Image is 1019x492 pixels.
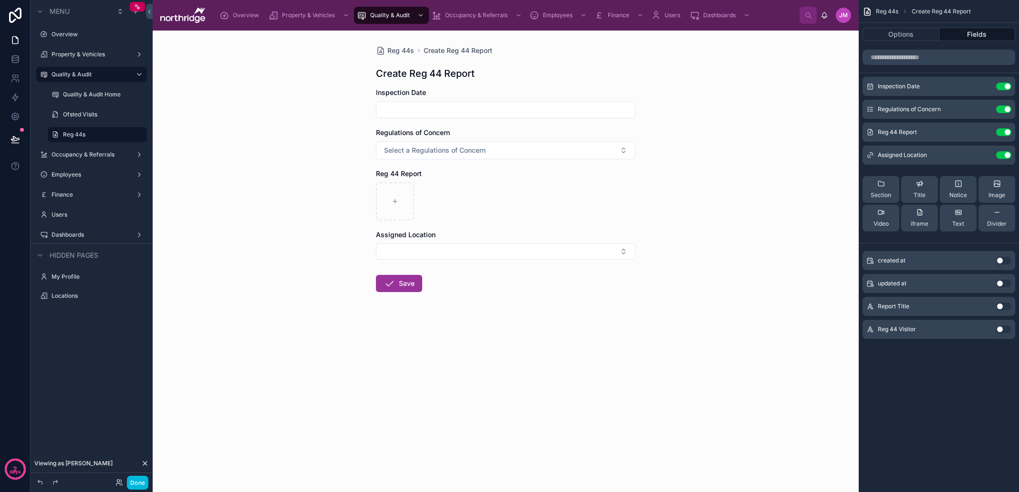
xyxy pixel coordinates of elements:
button: Section [863,176,899,203]
label: Quality & Audit Home [63,91,141,98]
a: Occupancy & Referrals [429,7,527,24]
a: Employees [527,7,592,24]
span: Menu [50,7,70,16]
span: Dashboards [703,11,736,19]
span: Assigned Location [376,230,436,239]
span: Inspection Date [878,83,920,90]
p: days [10,468,21,476]
div: scrollable content [213,5,800,26]
span: Reg 44s [876,8,898,15]
span: Video [873,220,889,228]
a: Overview [217,7,266,24]
a: Dashboards [687,7,755,24]
a: Finance [592,7,648,24]
span: Hidden pages [50,251,98,260]
a: Users [648,7,687,24]
label: Dashboards [52,231,128,239]
label: Users [52,211,141,219]
span: Inspection Date [376,88,426,96]
button: Done [127,476,148,490]
p: 2 [13,464,17,474]
label: Ofsted Visits [63,111,141,118]
button: Video [863,205,899,231]
span: Finance [608,11,629,19]
span: Text [952,220,964,228]
button: Select Button [376,141,635,159]
span: Users [665,11,680,19]
span: Regulations of Concern [878,105,941,113]
button: Fields [939,28,1016,41]
span: created at [878,257,905,264]
label: My Profile [52,273,141,281]
button: Text [940,205,977,231]
button: Image [978,176,1015,203]
span: Image [988,191,1005,199]
span: Section [871,191,891,199]
span: Employees [543,11,572,19]
span: Report Title [878,303,909,310]
span: Select a Regulations of Concern [384,146,486,155]
label: Occupancy & Referrals [52,151,128,158]
label: Reg 44s [63,131,141,138]
button: iframe [901,205,938,231]
span: Overview [233,11,259,19]
span: Title [914,191,925,199]
span: iframe [911,220,928,228]
label: Property & Vehicles [52,51,128,58]
label: Employees [52,171,128,178]
a: Property & Vehicles [266,7,354,24]
span: Occupancy & Referrals [445,11,508,19]
span: JM [839,11,848,19]
label: Quality & Audit [52,71,128,78]
h1: Create Reg 44 Report [376,67,475,80]
span: Regulations of Concern [376,128,450,136]
a: Create Reg 44 Report [424,46,492,55]
span: Notice [949,191,967,199]
a: Quality & Audit [354,7,429,24]
a: Reg 44s [376,46,414,55]
img: App logo [160,8,205,23]
span: Reg 44s [387,46,414,55]
button: Save [376,275,422,292]
label: Finance [52,191,128,199]
span: Quality & Audit [370,11,410,19]
button: Divider [978,205,1015,231]
span: Create Reg 44 Report [912,8,971,15]
button: Options [863,28,939,41]
button: Notice [940,176,977,203]
button: Select Button [376,243,635,260]
button: Title [901,176,938,203]
span: Divider [987,220,1007,228]
span: Property & Vehicles [282,11,335,19]
label: Locations [52,292,141,300]
span: Reg 44 Visitor [878,325,916,333]
span: Assigned Location [878,151,927,159]
label: Overview [52,31,141,38]
span: updated at [878,280,906,287]
span: Viewing as [PERSON_NAME] [34,460,113,467]
span: Reg 44 Report [376,169,422,178]
span: Reg 44 Report [878,128,917,136]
